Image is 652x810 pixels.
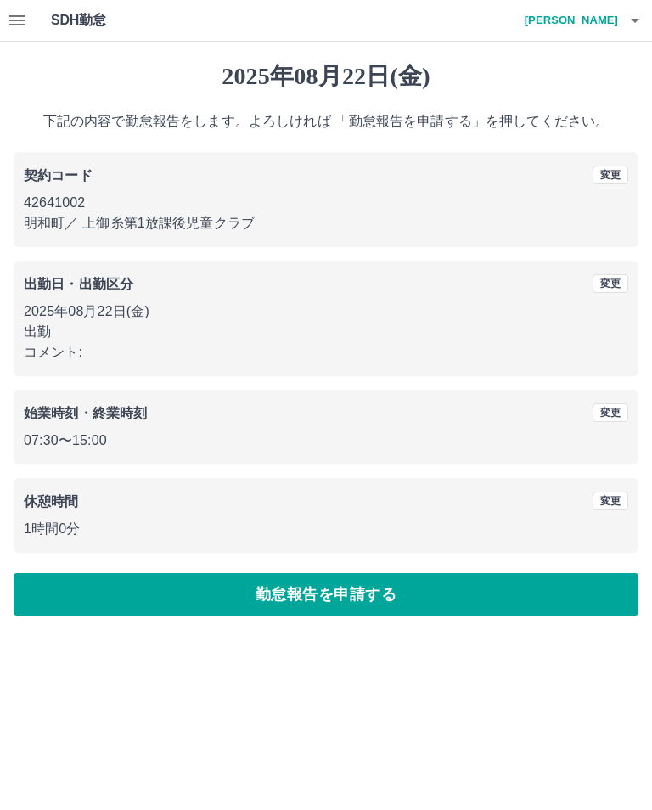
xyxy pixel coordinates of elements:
button: 変更 [593,403,628,422]
button: 勤怠報告を申請する [14,573,638,616]
b: 休憩時間 [24,494,79,509]
p: 明和町 ／ 上御糸第1放課後児童クラブ [24,213,628,233]
h1: 2025年08月22日(金) [14,62,638,91]
b: 出勤日・出勤区分 [24,277,133,291]
b: 始業時刻・終業時刻 [24,406,147,420]
p: コメント: [24,342,628,363]
p: 07:30 〜 15:00 [24,430,628,451]
button: 変更 [593,274,628,293]
button: 変更 [593,492,628,510]
p: 出勤 [24,322,628,342]
p: 2025年08月22日(金) [24,301,628,322]
p: 下記の内容で勤怠報告をします。よろしければ 「勤怠報告を申請する」を押してください。 [14,111,638,132]
button: 変更 [593,166,628,184]
p: 42641002 [24,193,628,213]
b: 契約コード [24,168,93,183]
p: 1時間0分 [24,519,628,539]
